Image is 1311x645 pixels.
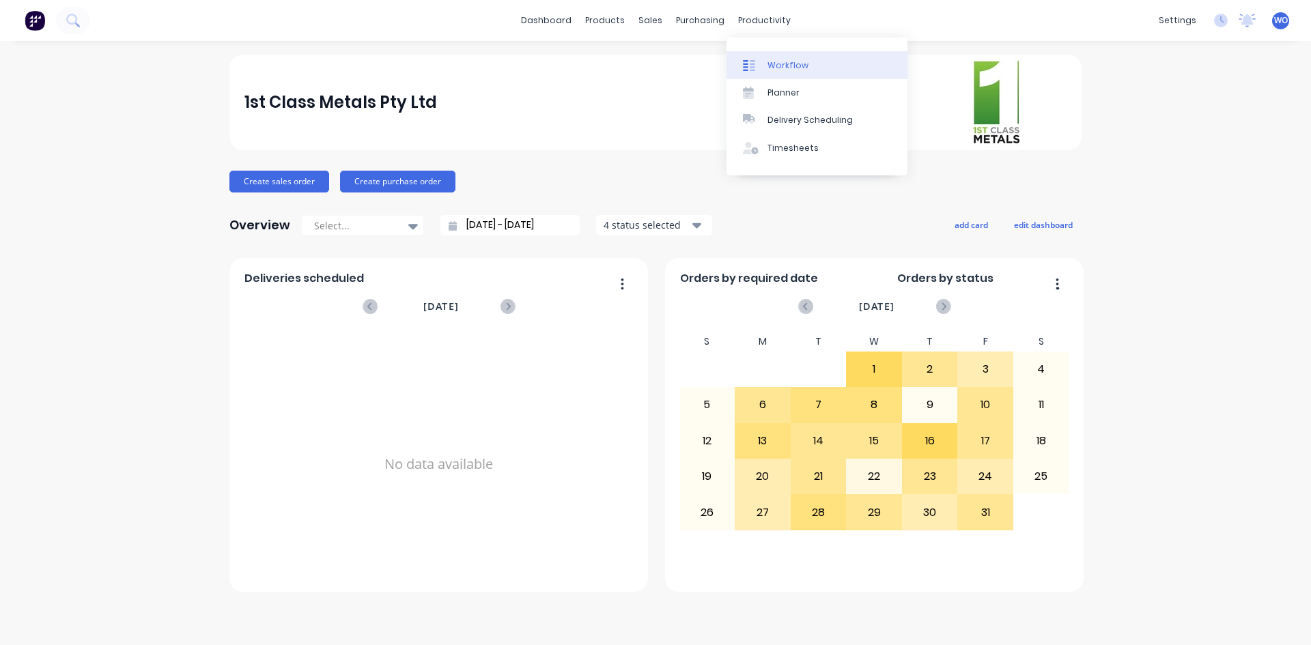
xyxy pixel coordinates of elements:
div: 6 [735,388,790,422]
button: add card [946,216,997,233]
div: 12 [680,424,735,458]
div: 10 [958,388,1013,422]
a: Delivery Scheduling [727,106,907,134]
div: Workflow [767,59,808,72]
div: 2 [903,352,957,386]
div: 4 [1014,352,1069,386]
div: 1st Class Metals Pty Ltd [244,89,437,116]
div: 30 [903,495,957,529]
a: dashboard [514,10,578,31]
div: F [957,332,1013,352]
div: 4 status selected [604,218,690,232]
div: 26 [680,495,735,529]
div: T [791,332,847,352]
div: 5 [680,388,735,422]
div: 25 [1014,459,1069,493]
div: 21 [791,459,846,493]
span: Deliveries scheduled [244,270,364,287]
button: Create purchase order [340,171,455,192]
div: 16 [903,424,957,458]
div: Timesheets [767,142,819,154]
span: [DATE] [423,299,459,314]
div: 22 [847,459,901,493]
div: products [578,10,632,31]
div: Overview [229,212,290,239]
div: 17 [958,424,1013,458]
div: 28 [791,495,846,529]
div: 31 [958,495,1013,529]
div: 3 [958,352,1013,386]
span: Orders by status [897,270,993,287]
div: settings [1152,10,1203,31]
span: Orders by required date [680,270,818,287]
div: purchasing [669,10,731,31]
div: 14 [791,424,846,458]
div: 13 [735,424,790,458]
div: 1 [847,352,901,386]
div: Planner [767,87,800,99]
button: Create sales order [229,171,329,192]
span: WO [1274,14,1288,27]
div: No data available [244,332,634,597]
div: 27 [735,495,790,529]
div: productivity [731,10,798,31]
button: 4 status selected [596,215,712,235]
div: 29 [847,495,901,529]
a: Workflow [727,51,907,78]
img: Factory [25,10,45,31]
div: 18 [1014,424,1069,458]
div: sales [632,10,669,31]
div: Delivery Scheduling [767,114,853,126]
a: Planner [727,79,907,106]
img: 1st Class Metals Pty Ltd [971,59,1021,146]
div: 11 [1014,388,1069,422]
button: edit dashboard [1005,216,1082,233]
div: W [846,332,902,352]
div: 8 [847,388,901,422]
div: 24 [958,459,1013,493]
div: 23 [903,459,957,493]
div: 15 [847,424,901,458]
div: 9 [903,388,957,422]
div: 7 [791,388,846,422]
a: Timesheets [727,134,907,162]
div: T [902,332,958,352]
span: [DATE] [859,299,894,314]
div: S [679,332,735,352]
div: 20 [735,459,790,493]
div: 19 [680,459,735,493]
div: M [735,332,791,352]
div: S [1013,332,1069,352]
